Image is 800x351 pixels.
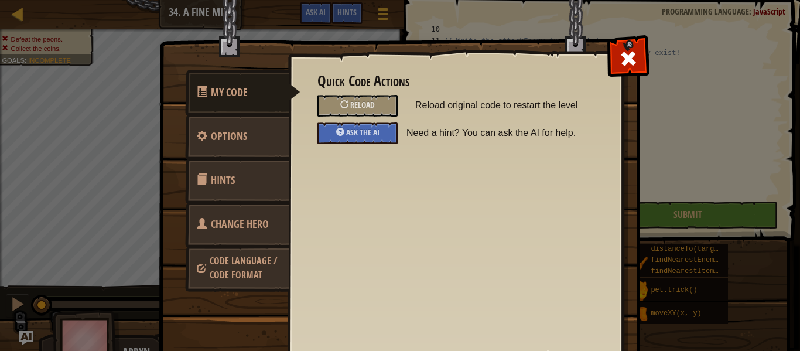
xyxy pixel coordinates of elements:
[415,95,593,116] span: Reload original code to restart the level
[317,122,398,144] div: Ask the AI
[406,122,602,144] span: Need a hint? You can ask the AI for help.
[346,127,380,138] span: Ask the AI
[317,73,593,89] h3: Quick Code Actions
[211,217,269,231] span: Choose hero, language
[211,173,235,188] span: Hints
[350,99,375,110] span: Reload
[317,95,398,117] div: Reload original code to restart the level
[211,129,247,144] span: Configure settings
[210,254,277,281] span: Choose hero, language
[211,85,248,100] span: Quick Code Actions
[185,114,289,159] a: Options
[185,70,300,115] a: My Code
